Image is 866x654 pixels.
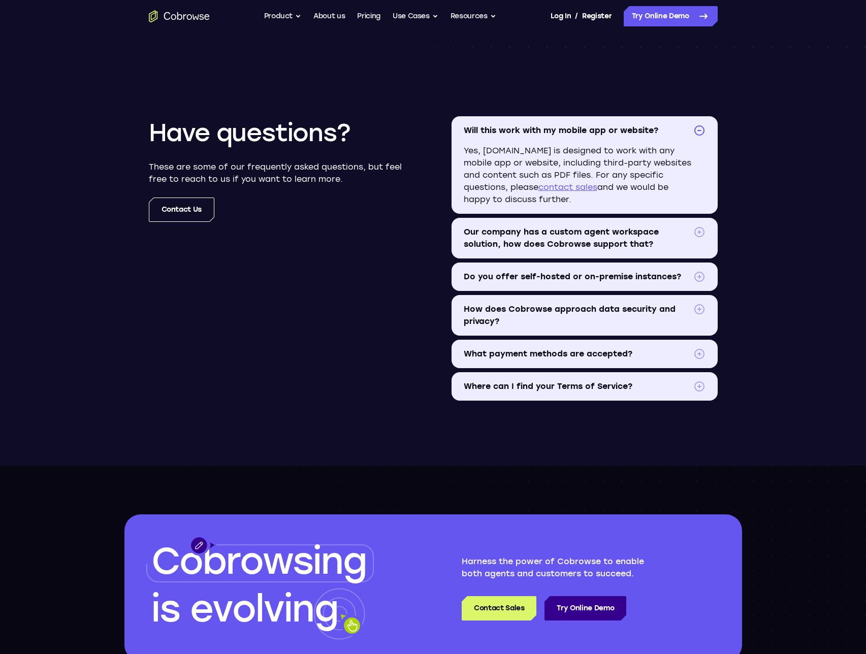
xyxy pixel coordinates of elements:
[544,596,626,620] a: Try Online Demo
[190,587,338,631] span: evolving
[151,539,367,583] span: Cobrowsing
[149,116,350,149] h2: Have questions?
[464,380,689,393] span: Where can I find your Terms of Service?
[451,6,496,26] button: Resources
[452,218,718,258] summary: Our company has a custom agent workspace solution, how does Cobrowse support that?
[393,6,438,26] button: Use Cases
[452,263,718,291] summary: Do you offer self-hosted or on-premise instances?
[464,271,689,283] span: Do you offer self-hosted or on-premise instances?
[313,6,345,26] a: About us
[149,198,215,222] a: Contact us
[452,295,718,336] summary: How does Cobrowse approach data security and privacy?
[582,6,612,26] a: Register
[151,587,180,631] span: is
[264,6,302,26] button: Product
[357,6,380,26] a: Pricing
[464,226,689,250] span: Our company has a custom agent workspace solution, how does Cobrowse support that?
[462,596,536,620] a: Contact Sales
[575,10,578,22] span: /
[624,6,718,26] a: Try Online Demo
[149,10,210,22] a: Go to the home page
[551,6,571,26] a: Log In
[538,182,597,192] a: contact sales
[464,303,689,328] span: How does Cobrowse approach data security and privacy?
[452,116,718,145] summary: Will this work with my mobile app or website?
[452,145,718,214] p: Yes, [DOMAIN_NAME] is designed to work with any mobile app or website, including third-party webs...
[452,372,718,401] summary: Where can I find your Terms of Service?
[464,124,689,137] span: Will this work with my mobile app or website?
[462,555,666,580] p: Harness the power of Cobrowse to enable both agents and customers to succeed.
[452,340,718,368] summary: What payment methods are accepted?
[464,348,689,360] span: What payment methods are accepted?
[149,161,415,185] p: These are some of our frequently asked questions, but feel free to reach to us if you want to lea...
